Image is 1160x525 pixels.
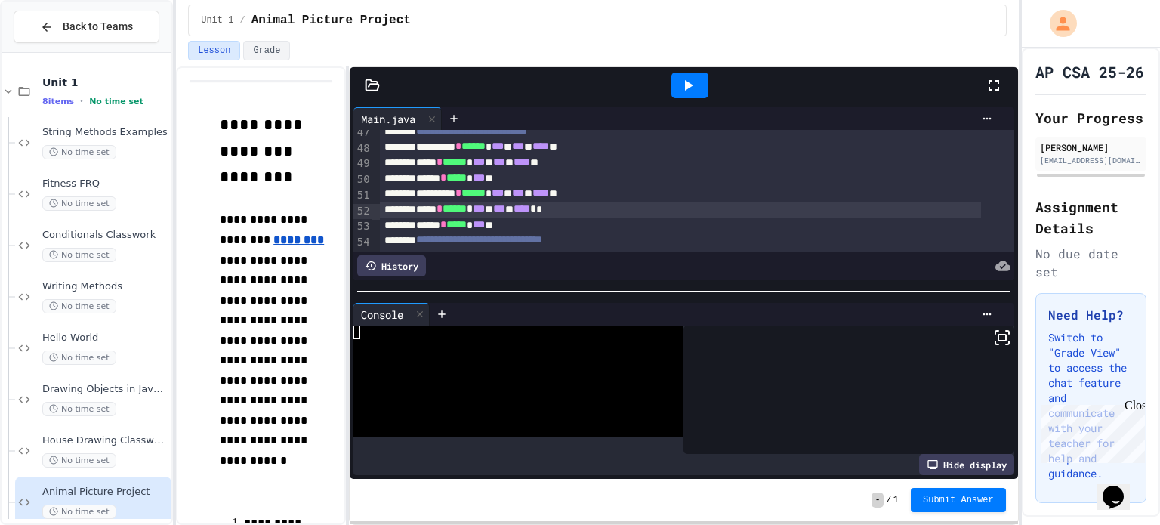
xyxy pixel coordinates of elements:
span: No time set [42,505,116,519]
span: 1 [893,494,899,506]
span: Submit Answer [923,494,994,506]
span: House Drawing Classwork [42,434,168,447]
span: - [872,493,883,508]
span: Animal Picture Project [251,11,411,29]
div: My Account [1034,6,1081,41]
div: [EMAIL_ADDRESS][DOMAIN_NAME] [1040,155,1142,166]
span: Writing Methods [42,280,168,293]
div: Hide display [919,454,1014,475]
div: Main.java [353,111,423,127]
div: 51 [353,188,372,204]
span: String Methods Examples [42,126,168,139]
div: 53 [353,219,372,235]
div: 49 [353,156,372,172]
span: No time set [42,453,116,468]
span: Unit 1 [42,76,168,89]
span: / [239,14,245,26]
span: No time set [42,402,116,416]
span: / [887,494,892,506]
iframe: chat widget [1035,399,1145,463]
div: 54 [353,235,372,251]
span: Back to Teams [63,19,133,35]
span: • [80,95,83,107]
span: No time set [89,97,143,107]
div: Main.java [353,107,442,130]
iframe: chat widget [1097,465,1145,510]
span: Hello World [42,332,168,344]
span: No time set [42,351,116,365]
div: Console [353,307,411,323]
h1: AP CSA 25-26 [1035,61,1144,82]
span: No time set [42,248,116,262]
button: Lesson [188,41,240,60]
button: Submit Answer [911,488,1006,512]
span: Fitness FRQ [42,178,168,190]
h3: Need Help? [1048,306,1134,324]
div: 47 [353,125,372,141]
span: No time set [42,145,116,159]
button: Grade [243,41,290,60]
span: Conditionals Classwork [42,229,168,242]
span: Animal Picture Project [42,486,168,499]
div: Console [353,303,430,326]
div: History [357,255,426,276]
div: 50 [353,172,372,188]
div: Chat with us now!Close [6,6,104,96]
div: No due date set [1035,245,1146,281]
div: [PERSON_NAME] [1040,141,1142,154]
span: No time set [42,196,116,211]
div: 55 [353,251,372,267]
h2: Assignment Details [1035,196,1146,239]
span: 8 items [42,97,74,107]
div: 52 [353,204,372,220]
div: 48 [353,141,372,157]
span: Drawing Objects in Java - HW Playposit Code [42,383,168,396]
p: Switch to "Grade View" to access the chat feature and communicate with your teacher for help and ... [1048,330,1134,481]
span: Unit 1 [201,14,233,26]
span: No time set [42,299,116,313]
button: Back to Teams [14,11,159,43]
h2: Your Progress [1035,107,1146,128]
